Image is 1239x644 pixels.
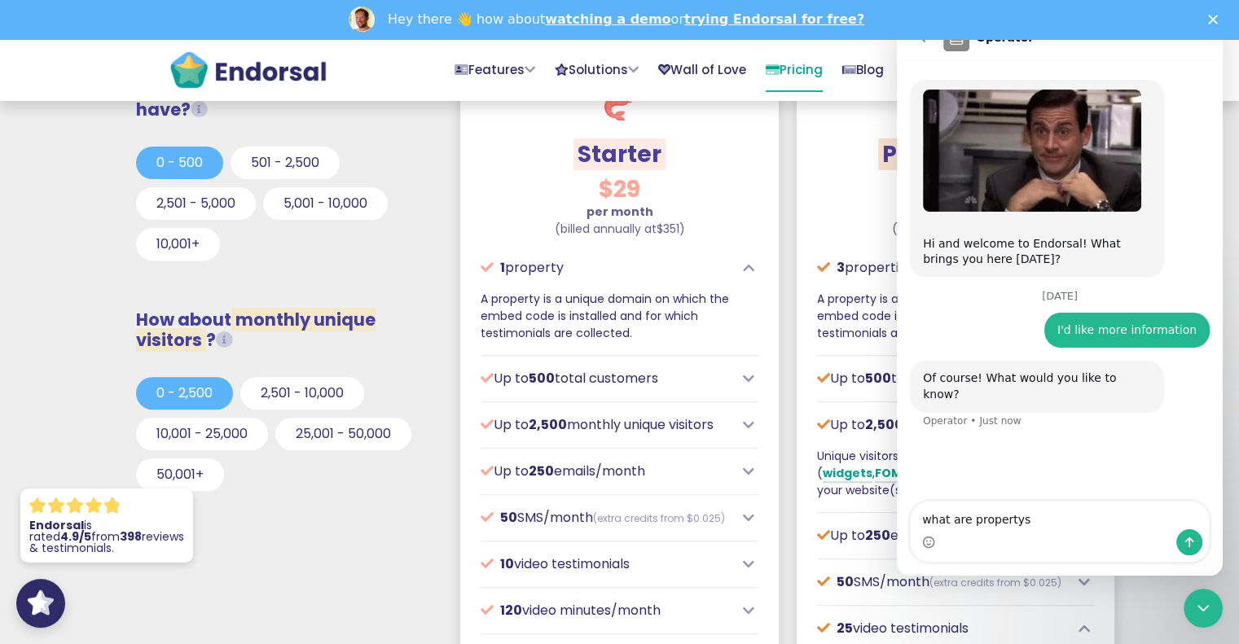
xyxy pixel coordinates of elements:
[500,554,514,573] span: 10
[684,11,864,27] a: trying Endorsal for free?
[481,369,734,388] p: Up to total customers
[136,147,223,179] button: 0 - 500
[136,228,220,261] button: 10,001+
[555,50,639,90] a: Solutions
[817,369,1070,388] p: Up to total customers
[865,369,891,388] span: 500
[216,331,233,348] i: Unique visitors that view our social proof tools (widgets, FOMO popups or Wall of Love) on your w...
[481,291,758,342] p: A property is a unique domain on which the embed code is installed and for which testimonials are...
[481,508,734,528] p: SMS/month
[136,458,224,491] button: 50,001+
[573,138,666,170] span: Starter
[897,16,1223,576] iframe: Intercom live chat
[500,258,505,277] span: 1
[263,187,388,220] button: 5,001 - 10,000
[481,601,734,620] p: video minutes/month
[136,79,432,120] h3: How many do you have?
[842,50,884,90] a: Blog
[837,572,854,591] span: 50
[555,221,685,237] span: (billed annually at )
[817,448,1095,499] p: Unique visitors that view our social proof tools ( , or ) on your website(s) per month.
[817,619,1070,638] p: video testimonials
[29,517,84,533] strong: Endorsal
[136,308,376,352] span: monthly unique visitors
[593,511,725,525] span: (extra credits from $0.025)
[817,415,1070,435] p: Up to monthly unique visitors
[136,309,432,350] h3: How about ?
[29,519,184,554] p: is rated from reviews & testimonials.
[349,7,375,33] img: Profile image for Dean
[865,526,890,545] span: 250
[599,173,640,205] span: $29
[455,50,535,90] a: Features
[60,528,91,545] strong: 4.9/5
[136,187,256,220] button: 2,501 - 5,000
[231,147,340,179] button: 501 - 2,500
[240,377,364,410] button: 2,501 - 10,000
[529,415,567,434] span: 2,500
[545,11,670,27] a: watching a demo
[529,462,554,480] span: 250
[481,462,734,481] p: Up to emails/month
[500,601,522,620] span: 120
[817,526,1070,545] p: Up to emails/month
[817,572,1070,592] p: SMS/month
[388,11,864,28] div: Hey there 👋 how about or
[275,418,411,450] button: 25,001 - 50,000
[1184,589,1223,628] iframe: Intercom live chat
[604,88,636,120] img: shrimp.svg
[865,415,903,434] span: 2,500
[657,221,679,237] span: $351
[823,465,872,483] a: widgets
[817,258,1070,278] p: properties
[481,258,734,278] p: property
[1208,15,1224,24] div: Close
[892,221,1020,237] span: (billed annually at )
[120,528,142,545] strong: 398
[766,50,823,92] a: Pricing
[191,101,208,118] i: Total customers from whom you request testimonials/reviews.
[929,576,1061,589] span: (extra credits from $0.025)
[481,554,734,574] p: video testimonials
[817,291,1095,342] p: A property is a unique domain on which the embed code is installed and for which testimonials are...
[481,415,734,435] p: Up to monthly unique visitors
[136,377,233,410] button: 0 - 2,500
[587,204,653,220] strong: per month
[169,50,327,90] img: endorsal-logo@2x.png
[500,508,517,527] span: 50
[875,465,961,483] a: FOMO popups
[529,369,555,388] span: 500
[837,619,853,637] span: 25
[878,138,1034,170] span: Professional
[658,50,746,90] a: Wall of Love
[136,418,268,450] button: 10,001 - 25,000
[837,258,845,277] span: 3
